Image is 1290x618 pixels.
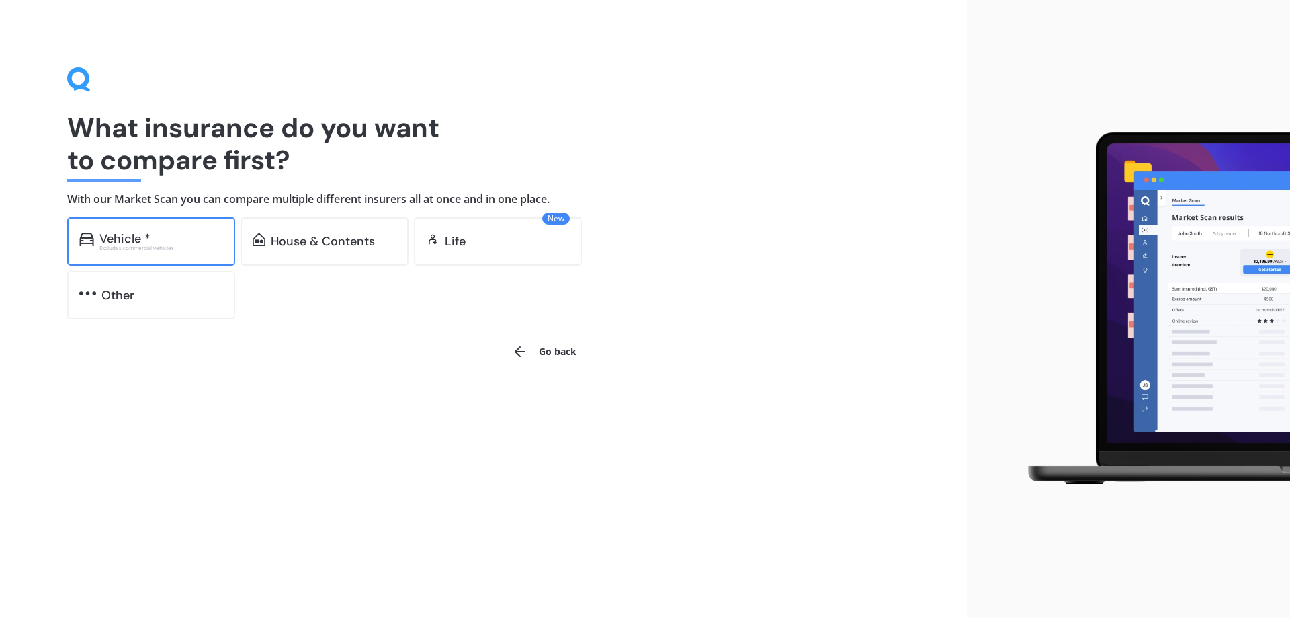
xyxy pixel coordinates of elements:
[253,233,265,246] img: home-and-contents.b802091223b8502ef2dd.svg
[271,235,375,248] div: House & Contents
[101,288,134,302] div: Other
[79,286,96,300] img: other.81dba5aafe580aa69f38.svg
[67,112,900,176] h1: What insurance do you want to compare first?
[426,233,439,246] img: life.f720d6a2d7cdcd3ad642.svg
[504,336,585,368] button: Go back
[67,192,900,206] h4: With our Market Scan you can compare multiple different insurers all at once and in one place.
[1008,124,1290,494] img: laptop.webp
[99,245,223,251] div: Excludes commercial vehicles
[99,232,150,245] div: Vehicle *
[79,233,94,246] img: car.f15378c7a67c060ca3f3.svg
[445,235,466,248] div: Life
[542,213,570,225] span: New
